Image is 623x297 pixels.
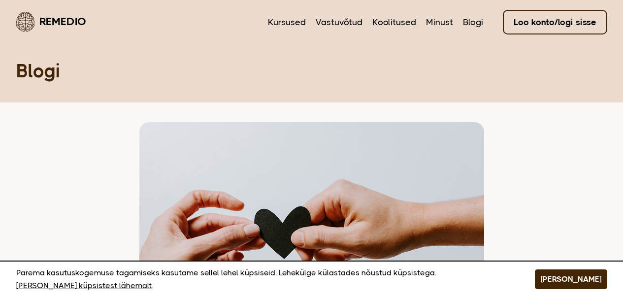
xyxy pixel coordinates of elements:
[16,12,34,32] img: Remedio logo
[16,59,607,83] h1: Blogi
[316,16,362,29] a: Vastuvõtud
[16,266,510,292] p: Parema kasutuskogemuse tagamiseks kasutame sellel lehel küpsiseid. Lehekülge külastades nõustud k...
[268,16,306,29] a: Kursused
[426,16,453,29] a: Minust
[16,10,86,33] a: Remedio
[535,269,607,289] button: [PERSON_NAME]
[372,16,416,29] a: Koolitused
[16,279,153,292] a: [PERSON_NAME] küpsistest lähemalt.
[503,10,607,34] a: Loo konto/logi sisse
[463,16,483,29] a: Blogi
